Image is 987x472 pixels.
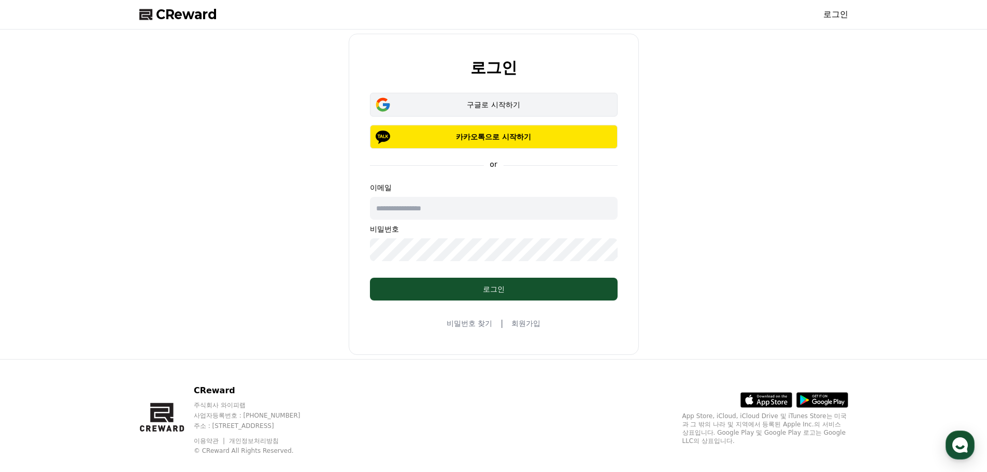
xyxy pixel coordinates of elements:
button: 구글로 시작하기 [370,93,618,117]
p: App Store, iCloud, iCloud Drive 및 iTunes Store는 미국과 그 밖의 나라 및 지역에서 등록된 Apple Inc.의 서비스 상표입니다. Goo... [682,412,848,445]
p: 비밀번호 [370,224,618,234]
a: 개인정보처리방침 [229,437,279,445]
p: 주소 : [STREET_ADDRESS] [194,422,320,430]
span: 홈 [33,344,39,352]
a: CReward [139,6,217,23]
a: 로그인 [823,8,848,21]
p: 사업자등록번호 : [PHONE_NUMBER] [194,411,320,420]
h2: 로그인 [470,59,517,76]
a: 비밀번호 찾기 [447,318,492,328]
button: 카카오톡으로 시작하기 [370,125,618,149]
p: © CReward All Rights Reserved. [194,447,320,455]
p: 주식회사 와이피랩 [194,401,320,409]
button: 로그인 [370,278,618,301]
a: 회원가입 [511,318,540,328]
p: CReward [194,384,320,397]
p: 카카오톡으로 시작하기 [385,132,603,142]
span: 대화 [95,345,107,353]
span: 설정 [160,344,173,352]
a: 이용약관 [194,437,226,445]
p: 이메일 [370,182,618,193]
a: 대화 [68,328,134,354]
span: CReward [156,6,217,23]
a: 홈 [3,328,68,354]
div: 구글로 시작하기 [385,99,603,110]
a: 설정 [134,328,199,354]
span: | [500,317,503,330]
p: or [483,159,503,169]
div: 로그인 [391,284,597,294]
